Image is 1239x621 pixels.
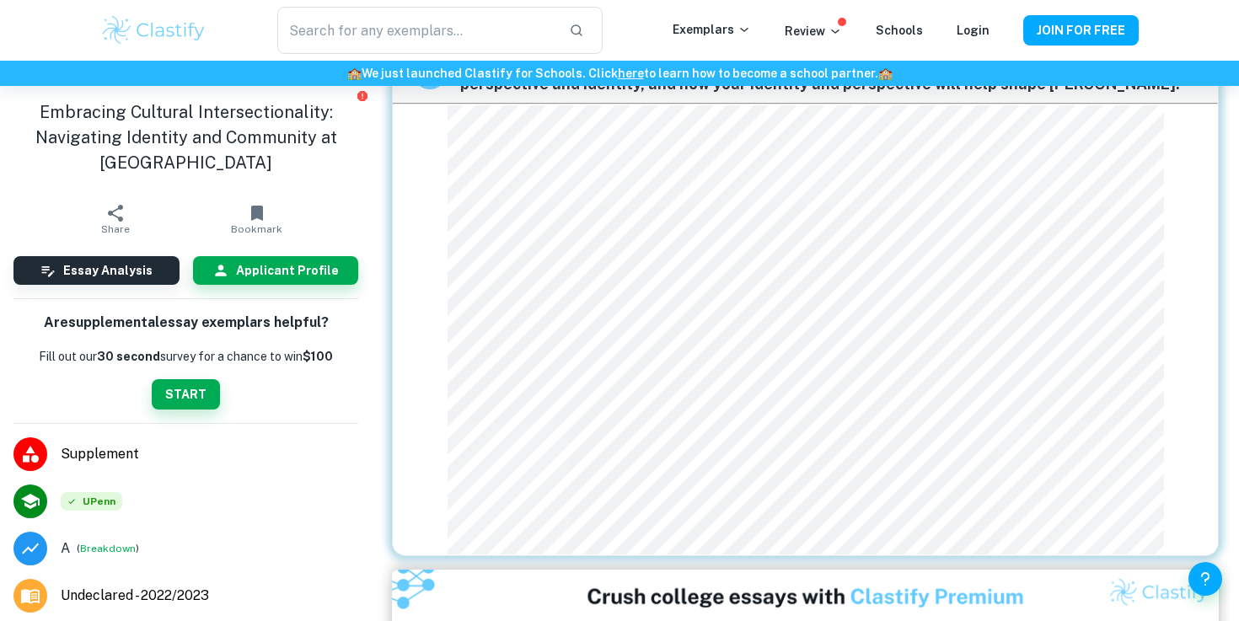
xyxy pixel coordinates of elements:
button: Help and Feedback [1188,562,1222,596]
span: ( ) [77,540,139,556]
b: 30 second [97,350,160,363]
span: Share [101,223,130,235]
button: JOIN FOR FREE [1023,15,1139,46]
img: Clastify logo [100,13,207,47]
p: Fill out our survey for a chance to win [39,347,333,366]
span: 🏫 [347,67,362,80]
button: Bookmark [186,195,328,243]
button: START [152,379,220,410]
a: Major and Application Year [61,586,223,606]
button: Essay Analysis [13,256,180,285]
h6: Applicant Profile [236,261,339,280]
button: Breakdown [80,541,136,556]
p: Grade [61,538,70,559]
h6: Are supplemental essay exemplars helpful? [44,313,329,334]
strong: $100 [303,350,333,363]
span: 🏫 [878,67,893,80]
h1: Embracing Cultural Intersectionality: Navigating Identity and Community at [GEOGRAPHIC_DATA] [13,99,358,175]
button: Report issue [356,89,368,102]
span: UPenn [61,492,122,511]
span: Bookmark [231,223,282,235]
button: Share [45,195,186,243]
span: Supplement [61,444,358,464]
p: Review [785,22,842,40]
h6: Essay Analysis [63,261,153,280]
button: Applicant Profile [193,256,359,285]
p: Exemplars [673,20,751,39]
a: Login [957,24,990,37]
a: Schools [876,24,923,37]
div: Accepted: University of Pennsylvania [61,492,122,511]
h6: We just launched Clastify for Schools. Click to learn how to become a school partner. [3,64,1236,83]
input: Search for any exemplars... [277,7,555,54]
span: Undeclared - 2022/2023 [61,586,209,606]
a: here [618,67,644,80]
